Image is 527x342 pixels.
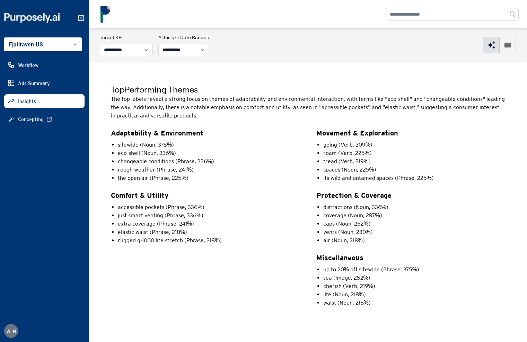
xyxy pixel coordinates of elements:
[316,254,363,262] strong: Miscellaneous
[118,141,300,149] li: sitewide (Noun, 375%)
[100,34,153,41] h3: Target KPI
[4,76,85,90] a: Ads Summary
[316,129,398,137] strong: Movement & Exploration
[323,236,505,245] li: air (Noun, 218%)
[111,84,505,95] h5: Top Performing Themes
[323,220,505,228] li: caps (Noun, 252%)
[4,94,85,108] a: Insights
[4,324,18,338] button: AK
[111,129,203,137] strong: Adaptability & Environment
[323,203,505,211] li: distractions (Noun, 336%)
[323,299,505,307] li: waist (Noun, 218%)
[97,6,114,23] img: logo
[118,149,300,157] li: eco-shell (Noun, 336%)
[118,174,300,182] li: the open air (Phrase, 225%)
[111,191,169,199] strong: Comfort & Utility
[118,157,300,166] li: changeable conditions (Phrase, 336%)
[323,141,505,149] li: going (Verb, 309%)
[4,37,82,51] div: Fjallraven US
[323,149,505,157] li: roam (Verb, 225%)
[118,228,300,236] li: elastic waist (Phrase, 218%)
[323,166,505,174] li: spaces (Noun, 225%)
[4,58,85,72] a: Workflow
[316,191,392,199] strong: Protection & Coverage
[323,282,505,290] li: cherish (Verb, 219%)
[118,166,300,174] li: rough weather (Phrase, 241%)
[18,98,36,105] span: Insights
[323,265,505,274] li: up to 20% off sitewide (Phrase, 375%)
[323,157,505,166] li: tread (Verb, 219%)
[111,95,505,120] p: The top labels reveal a strong focus on themes of adaptability and environmental interaction, wit...
[323,290,505,299] li: lite (Noun, 218%)
[18,80,50,87] span: Ads Summary
[4,324,18,338] div: A K
[118,211,300,220] li: just smart venting (Phrase, 336%)
[323,174,505,182] li: its wild and untamed spaces (Phrase, 225%)
[118,203,300,211] li: accessible pockets (Phrase, 336%)
[18,116,44,123] span: Concepting
[323,228,505,236] li: vents (Noun, 230%)
[323,211,505,220] li: coverage (Noun, 287%)
[118,220,300,228] li: extra coverage (Phrase, 241%)
[158,34,209,41] h3: AI Insight Date Ranges
[4,112,85,126] a: Concepting
[118,236,300,245] li: rugged g-1000 lite stretch (Phrase, 218%)
[323,274,505,282] li: sea (Image, 252%)
[18,62,38,69] span: Workflow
